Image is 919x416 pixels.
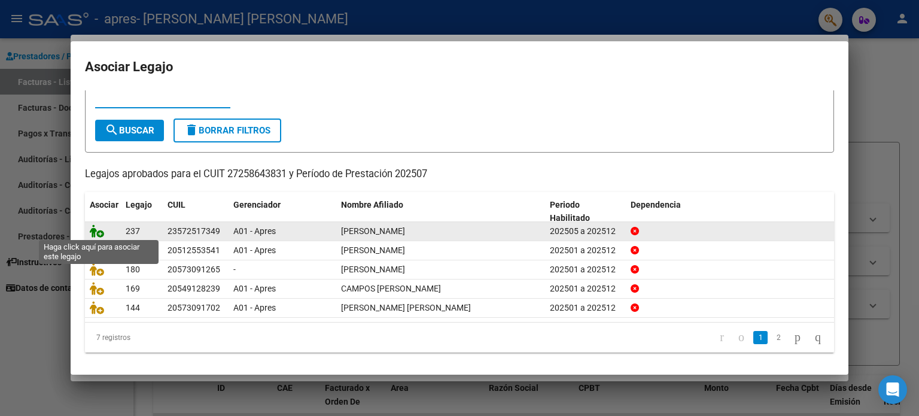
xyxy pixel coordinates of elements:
[769,327,787,348] li: page 2
[90,200,118,209] span: Asociar
[233,245,276,255] span: A01 - Apres
[168,200,185,209] span: CUIL
[229,192,336,232] datatable-header-cell: Gerenciador
[341,303,471,312] span: MARTINEZ CAÑETE MILO BENICIO
[714,331,729,344] a: go to first page
[95,120,164,141] button: Buscar
[174,119,281,142] button: Borrar Filtros
[550,200,590,223] span: Periodo Habilitado
[341,265,405,274] span: MORATINOS SIMON
[126,265,140,274] span: 180
[631,200,681,209] span: Dependencia
[626,192,835,232] datatable-header-cell: Dependencia
[336,192,545,232] datatable-header-cell: Nombre Afiliado
[233,226,276,236] span: A01 - Apres
[168,301,220,315] div: 20573091702
[753,331,768,344] a: 1
[751,327,769,348] li: page 1
[550,224,621,238] div: 202505 a 202512
[233,284,276,293] span: A01 - Apres
[878,375,907,404] div: Open Intercom Messenger
[233,200,281,209] span: Gerenciador
[341,245,405,255] span: SANCHEZ FABRICIO AGUSTIN
[168,282,220,296] div: 20549128239
[545,192,626,232] datatable-header-cell: Periodo Habilitado
[550,244,621,257] div: 202501 a 202512
[85,167,834,182] p: Legajos aprobados para el CUIT 27258643831 y Período de Prestación 202507
[126,245,140,255] span: 261
[550,301,621,315] div: 202501 a 202512
[85,323,233,353] div: 7 registros
[233,303,276,312] span: A01 - Apres
[233,265,236,274] span: -
[789,331,806,344] a: go to next page
[105,123,119,137] mat-icon: search
[550,263,621,277] div: 202501 a 202512
[771,331,786,344] a: 2
[85,56,834,78] h2: Asociar Legajo
[126,303,140,312] span: 144
[168,244,220,257] div: 20512553541
[121,192,163,232] datatable-header-cell: Legajo
[810,331,826,344] a: go to last page
[168,263,220,277] div: 20573091265
[341,284,441,293] span: CAMPOS DANTE SEBASTIAN
[105,125,154,136] span: Buscar
[163,192,229,232] datatable-header-cell: CUIL
[126,226,140,236] span: 237
[733,331,750,344] a: go to previous page
[341,226,405,236] span: DOMINGUEZ LUIAN BENJAMIN
[126,200,152,209] span: Legajo
[341,200,403,209] span: Nombre Afiliado
[184,125,270,136] span: Borrar Filtros
[550,282,621,296] div: 202501 a 202512
[126,284,140,293] span: 169
[85,192,121,232] datatable-header-cell: Asociar
[184,123,199,137] mat-icon: delete
[168,224,220,238] div: 23572517349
